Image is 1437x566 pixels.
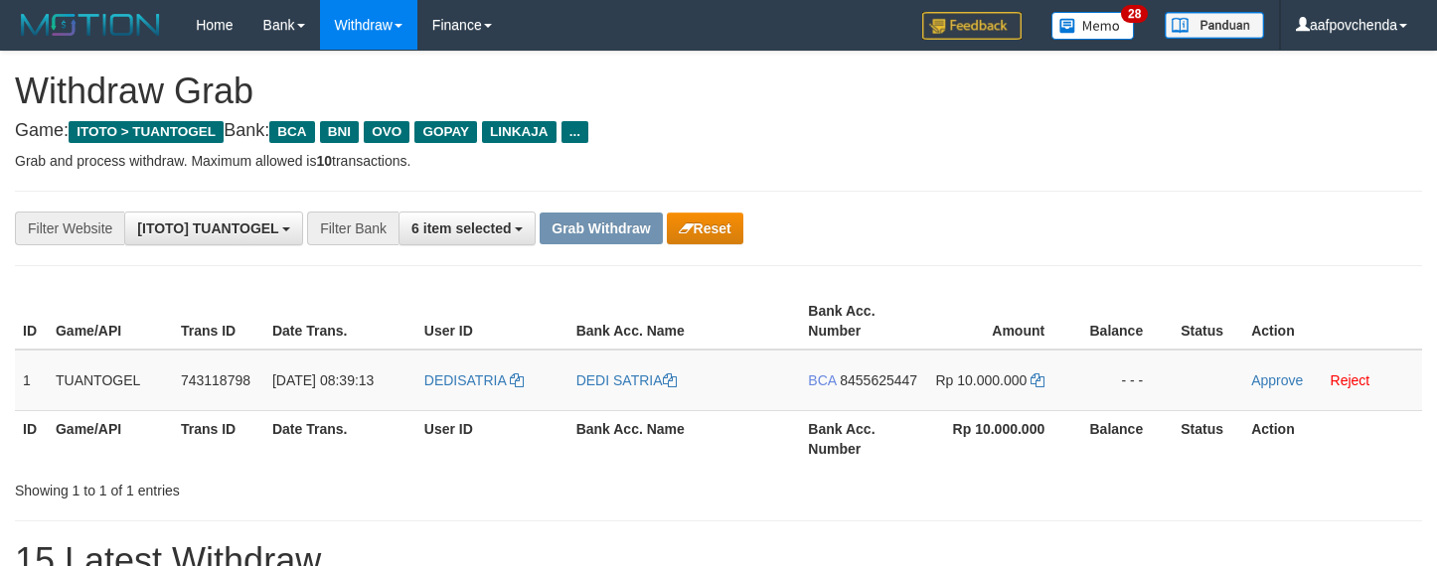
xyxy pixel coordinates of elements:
[1243,410,1422,467] th: Action
[307,212,399,245] div: Filter Bank
[124,212,303,245] button: [ITOTO] TUANTOGEL
[15,350,48,411] td: 1
[482,121,557,143] span: LINKAJA
[264,293,416,350] th: Date Trans.
[561,121,588,143] span: ...
[424,372,524,388] a: DEDISATRIA
[173,410,264,467] th: Trans ID
[15,473,584,500] div: Showing 1 to 1 of 1 entries
[15,151,1422,171] p: Grab and process withdraw. Maximum allowed is transactions.
[1331,372,1370,388] a: Reject
[808,372,836,388] span: BCA
[316,153,332,169] strong: 10
[1251,372,1303,388] a: Approve
[1173,293,1243,350] th: Status
[181,372,250,388] span: 743118798
[15,410,48,467] th: ID
[411,220,511,236] span: 6 item selected
[416,293,568,350] th: User ID
[15,10,166,40] img: MOTION_logo.png
[922,12,1022,40] img: Feedback.jpg
[414,121,477,143] span: GOPAY
[48,293,173,350] th: Game/API
[399,212,536,245] button: 6 item selected
[1051,12,1135,40] img: Button%20Memo.svg
[364,121,409,143] span: OVO
[15,212,124,245] div: Filter Website
[272,372,374,388] span: [DATE] 08:39:13
[264,410,416,467] th: Date Trans.
[576,372,677,388] a: DEDI SATRIA
[320,121,359,143] span: BNI
[416,410,568,467] th: User ID
[1173,410,1243,467] th: Status
[1165,12,1264,39] img: panduan.png
[1074,293,1173,350] th: Balance
[48,410,173,467] th: Game/API
[1074,350,1173,411] td: - - -
[925,410,1074,467] th: Rp 10.000.000
[137,220,278,236] span: [ITOTO] TUANTOGEL
[1121,5,1148,23] span: 28
[269,121,314,143] span: BCA
[1074,410,1173,467] th: Balance
[69,121,224,143] span: ITOTO > TUANTOGEL
[568,410,801,467] th: Bank Acc. Name
[925,293,1074,350] th: Amount
[15,71,1422,111] h1: Withdraw Grab
[840,372,917,388] span: Copy 8455625447 to clipboard
[540,212,662,244] button: Grab Withdraw
[48,350,173,411] td: TUANTOGEL
[173,293,264,350] th: Trans ID
[1031,372,1044,388] a: Copy 10000000 to clipboard
[935,372,1027,388] span: Rp 10.000.000
[667,212,743,244] button: Reset
[800,410,925,467] th: Bank Acc. Number
[424,372,506,388] span: DEDISATRIA
[1243,293,1422,350] th: Action
[15,121,1422,141] h4: Game: Bank:
[568,293,801,350] th: Bank Acc. Name
[800,293,925,350] th: Bank Acc. Number
[15,293,48,350] th: ID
